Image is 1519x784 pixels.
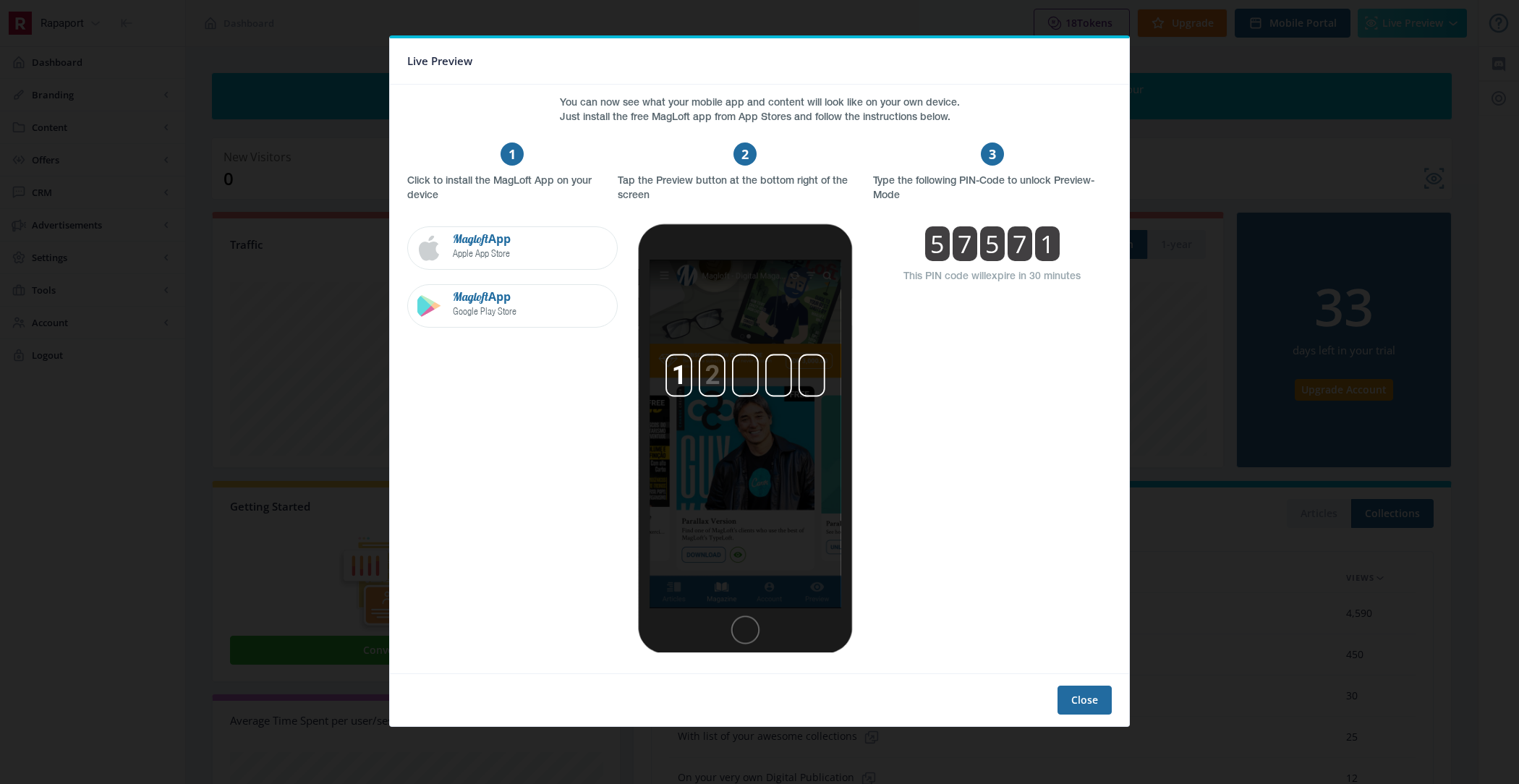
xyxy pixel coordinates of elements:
p: Tap the Preview button at the bottom right of the screen [618,174,873,203]
span: 2 [733,142,757,166]
span: 1 [501,142,524,166]
a: MagloftAppApple App Store [407,226,618,270]
img: apple.png [411,230,447,266]
div: 5 [925,226,950,261]
div: App [453,289,516,304]
div: Google Play Store [453,304,516,318]
div: 5 [980,226,1005,261]
span: Live Preview [407,50,472,72]
div: 7 [1008,226,1032,261]
div: 1 [1035,226,1060,261]
span: Magloft [453,289,488,304]
div: Apple App Store [453,246,511,260]
a: MagloftAppGoogle Play Store [407,284,618,328]
p: Click to install the MagLoft App on your device [407,174,618,203]
p: This PIN code will [903,270,1081,284]
div: App [453,231,511,246]
span: Magloft [453,231,488,246]
button: Close [1058,686,1112,715]
span: 3 [981,142,1004,166]
span: expire in 30 minutes [986,272,1081,281]
p: You can now see what your mobile app and content will look like on your own device. Just install ... [560,96,960,125]
div: 7 [953,226,977,261]
img: google-play.png [411,288,447,324]
p: Type the following PIN-Code to unlock Preview-Mode [873,174,1112,203]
